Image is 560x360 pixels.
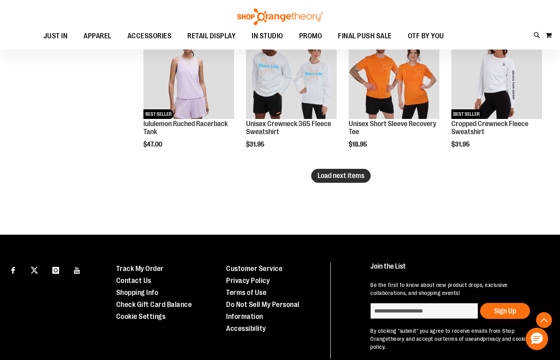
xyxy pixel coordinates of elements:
a: OTF BY YOU [400,27,452,45]
button: Hello, have a question? Let’s chat. [526,328,548,350]
a: Cropped Crewneck Fleece SweatshirtNEWBEST SELLER [451,28,542,120]
img: Unisex Short Sleeve Recovery Tee [349,28,439,119]
button: Back To Top [536,312,552,328]
a: Customer Service [226,265,282,273]
a: ACCESSORIES [119,27,180,45]
img: Cropped Crewneck Fleece Sweatshirt [451,28,542,119]
a: Check Gift Card Balance [116,301,192,309]
h4: Join the List [370,263,545,277]
a: Unisex Short Sleeve Recovery Tee [349,120,436,136]
span: $31.95 [246,141,266,148]
img: lululemon Ruched Racerback Tank [143,28,234,119]
span: PROMO [299,27,322,45]
div: product [447,24,546,168]
span: IN STUDIO [252,27,283,45]
img: Shop Orangetheory [236,8,324,25]
span: $31.95 [451,141,471,148]
span: RETAIL DISPLAY [187,27,236,45]
span: APPAREL [83,27,111,45]
img: Twitter [31,267,38,274]
img: Unisex Crewneck 365 Fleece Sweatshirt [246,28,337,119]
span: ACCESSORIES [127,27,172,45]
input: enter email [370,303,478,319]
button: Load next items [311,169,371,183]
a: Visit our Instagram page [49,263,63,277]
a: lululemon Ruched Racerback TankNEWBEST SELLER [143,28,234,120]
a: APPAREL [75,27,119,45]
span: FINAL PUSH SALE [338,27,392,45]
a: Do Not Sell My Personal Information [226,301,300,320]
a: Contact Us [116,277,151,285]
div: product [242,24,341,168]
span: OTF BY YOU [408,27,444,45]
a: Visit our Youtube page [70,263,84,277]
span: $47.00 [143,141,163,148]
div: product [345,24,443,168]
p: Be the first to know about new product drops, exclusive collaborations, and shopping events! [370,281,545,297]
span: BEST SELLER [143,109,174,119]
a: Unisex Crewneck 365 Fleece SweatshirtNEW [246,28,337,120]
a: terms of use [443,336,474,342]
a: Visit our Facebook page [6,263,20,277]
a: Unisex Crewneck 365 Fleece Sweatshirt [246,120,331,136]
a: Unisex Short Sleeve Recovery TeeNEW [349,28,439,120]
a: Visit our X page [28,263,42,277]
button: Sign Up [480,303,530,319]
a: Privacy Policy [226,277,270,285]
span: BEST SELLER [451,109,482,119]
span: $18.95 [349,141,368,148]
span: JUST IN [44,27,68,45]
a: RETAIL DISPLAY [179,27,244,45]
a: JUST IN [36,27,76,45]
p: By clicking "submit" you agree to receive emails from Shop Orangetheory and accept our and [370,327,545,351]
span: Load next items [318,172,364,180]
a: Track My Order [116,265,164,273]
a: FINAL PUSH SALE [330,27,400,45]
a: Cropped Crewneck Fleece Sweatshirt [451,120,528,136]
a: Cookie Settings [116,313,166,320]
a: IN STUDIO [244,27,291,45]
span: Sign Up [494,307,516,315]
a: lululemon Ruched Racerback Tank [143,120,228,136]
a: Terms of Use [226,289,266,297]
a: Accessibility [226,324,266,332]
a: Shopping Info [116,289,159,297]
a: PROMO [291,27,330,45]
div: product [139,24,238,168]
